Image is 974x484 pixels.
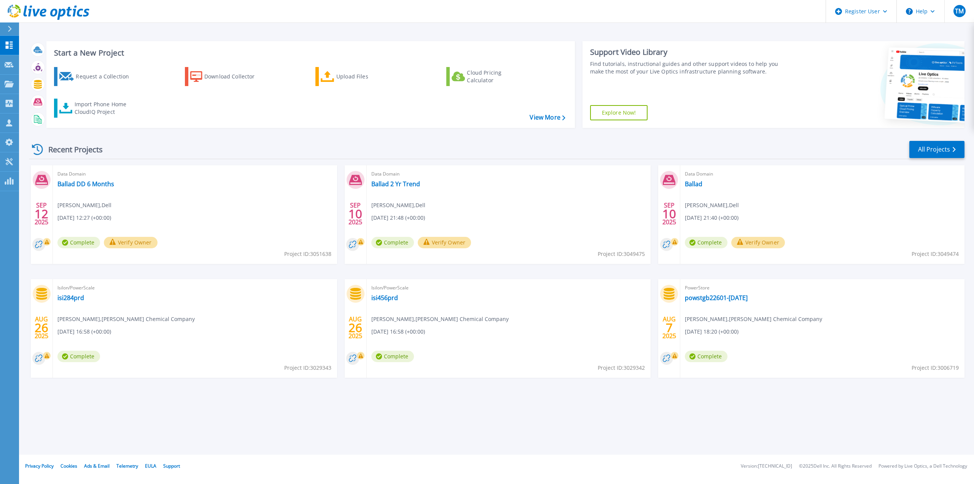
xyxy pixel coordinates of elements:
div: SEP 2025 [348,200,363,228]
a: Ballad [685,180,702,188]
span: 10 [662,211,676,217]
span: [DATE] 12:27 (+00:00) [57,214,111,222]
span: Isilon/PowerScale [57,284,333,292]
span: [DATE] 21:40 (+00:00) [685,214,738,222]
a: Support [163,463,180,469]
span: Complete [57,351,100,362]
span: [DATE] 18:20 (+00:00) [685,327,738,336]
span: Project ID: 3029342 [598,364,645,372]
a: View More [530,114,565,121]
button: Verify Owner [104,237,158,248]
span: Complete [685,351,727,362]
span: TM [955,8,964,14]
span: Project ID: 3029343 [284,364,331,372]
a: Telemetry [116,463,138,469]
a: powstgb22601-[DATE] [685,294,748,302]
div: SEP 2025 [662,200,676,228]
span: 26 [349,324,362,331]
span: Data Domain [57,170,333,178]
li: Version: [TECHNICAL_ID] [741,464,792,469]
a: Download Collector [185,67,270,86]
a: Upload Files [315,67,400,86]
span: Data Domain [685,170,960,178]
span: [PERSON_NAME] , Dell [685,201,739,209]
span: 10 [349,211,362,217]
div: Upload Files [336,69,397,84]
div: Request a Collection [76,69,137,84]
span: Project ID: 3051638 [284,250,331,258]
span: [DATE] 16:58 (+00:00) [57,327,111,336]
div: Recent Projects [29,140,113,159]
a: Ballad 2 Yr Trend [371,180,420,188]
a: Cookies [60,463,77,469]
a: EULA [145,463,156,469]
span: 7 [666,324,673,331]
span: [PERSON_NAME] , Dell [371,201,425,209]
li: © 2025 Dell Inc. All Rights Reserved [799,464,872,469]
span: Data Domain [371,170,646,178]
a: Explore Now! [590,105,648,120]
span: Project ID: 3006719 [912,364,959,372]
span: [DATE] 16:58 (+00:00) [371,327,425,336]
span: [PERSON_NAME] , [PERSON_NAME] Chemical Company [371,315,509,323]
a: isi456prd [371,294,398,302]
span: Complete [57,237,100,248]
div: SEP 2025 [34,200,49,228]
button: Verify Owner [731,237,785,248]
div: Support Video Library [590,47,788,57]
span: [PERSON_NAME] , [PERSON_NAME] Chemical Company [685,315,822,323]
div: AUG 2025 [348,314,363,342]
span: Project ID: 3049475 [598,250,645,258]
div: AUG 2025 [662,314,676,342]
span: [PERSON_NAME] , Dell [57,201,111,209]
li: Powered by Live Optics, a Dell Technology [879,464,967,469]
a: Privacy Policy [25,463,54,469]
a: All Projects [909,141,964,158]
a: isi284prd [57,294,84,302]
div: Cloud Pricing Calculator [467,69,528,84]
div: Find tutorials, instructional guides and other support videos to help you make the most of your L... [590,60,788,75]
h3: Start a New Project [54,49,565,57]
div: AUG 2025 [34,314,49,342]
span: PowerStore [685,284,960,292]
span: Complete [685,237,727,248]
button: Verify Owner [418,237,471,248]
a: Cloud Pricing Calculator [446,67,531,86]
span: Complete [371,351,414,362]
span: Isilon/PowerScale [371,284,646,292]
span: [PERSON_NAME] , [PERSON_NAME] Chemical Company [57,315,195,323]
span: 12 [35,211,48,217]
div: Import Phone Home CloudIQ Project [75,101,134,116]
span: 26 [35,324,48,331]
span: Complete [371,237,414,248]
span: [DATE] 21:48 (+00:00) [371,214,425,222]
div: Download Collector [204,69,265,84]
a: Request a Collection [54,67,139,86]
span: Project ID: 3049474 [912,250,959,258]
a: Ads & Email [84,463,110,469]
a: Ballad DD 6 Months [57,180,114,188]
